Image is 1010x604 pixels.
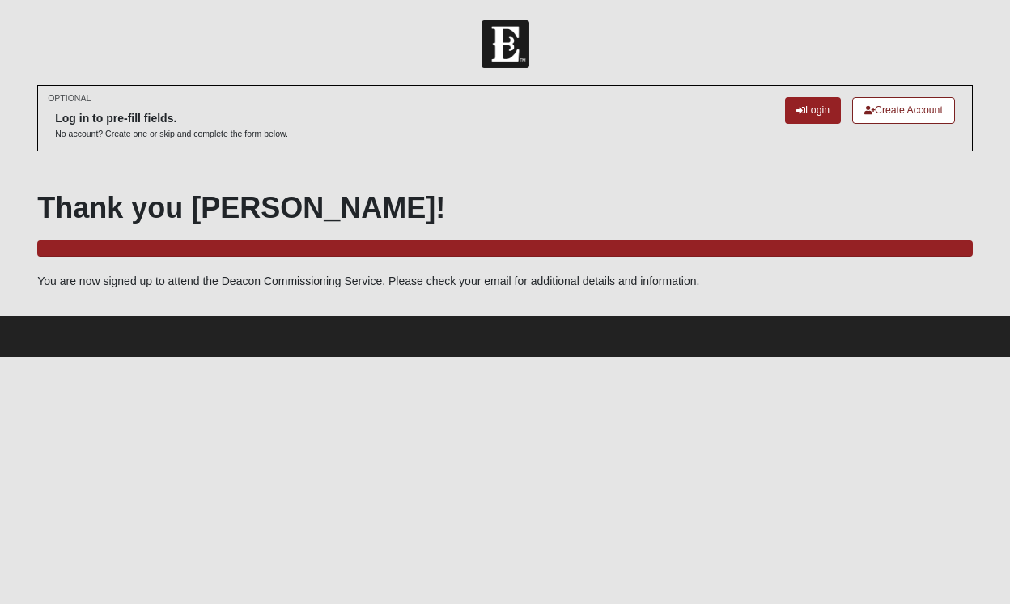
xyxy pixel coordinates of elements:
a: Login [785,97,841,124]
h1: Thank you [PERSON_NAME]! [37,190,973,225]
img: Church of Eleven22 Logo [482,20,529,68]
h6: Log in to pre-fill fields. [55,112,288,125]
p: No account? Create one or skip and complete the form below. [55,128,288,140]
a: Create Account [852,97,955,124]
div: You are now signed up to attend the Deacon Commissioning Service. Please check your email for add... [37,190,973,289]
small: OPTIONAL [48,92,91,104]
